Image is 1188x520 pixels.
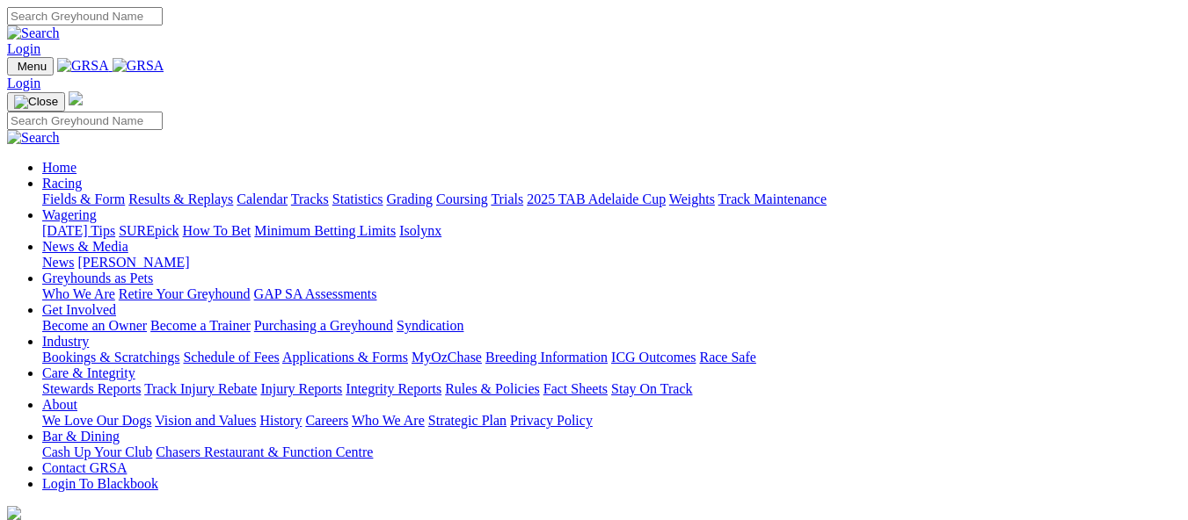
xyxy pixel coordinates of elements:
[7,130,60,146] img: Search
[113,58,164,74] img: GRSA
[42,334,89,349] a: Industry
[485,350,608,365] a: Breeding Information
[669,191,715,206] a: Weights
[77,255,189,270] a: [PERSON_NAME]
[42,444,1181,460] div: Bar & Dining
[42,176,82,191] a: Racing
[42,239,128,254] a: News & Media
[42,318,147,333] a: Become an Owner
[119,223,179,238] a: SUREpick
[436,191,488,206] a: Coursing
[7,76,40,90] a: Login
[7,57,54,76] button: Toggle navigation
[57,58,109,74] img: GRSA
[42,191,1181,207] div: Racing
[42,160,77,175] a: Home
[254,318,393,333] a: Purchasing a Greyhound
[718,191,827,206] a: Track Maintenance
[397,318,463,333] a: Syndication
[611,350,696,365] a: ICG Outcomes
[543,381,608,396] a: Fact Sheets
[527,191,666,206] a: 2025 TAB Adelaide Cup
[491,191,523,206] a: Trials
[42,444,152,459] a: Cash Up Your Club
[69,91,83,105] img: logo-grsa-white.png
[399,223,441,238] a: Isolynx
[428,413,507,428] a: Strategic Plan
[42,286,115,301] a: Who We Are
[156,444,373,459] a: Chasers Restaurant & Function Centre
[42,255,1181,271] div: News & Media
[7,92,65,112] button: Toggle navigation
[7,25,60,41] img: Search
[42,255,74,270] a: News
[237,191,288,206] a: Calendar
[282,350,408,365] a: Applications & Forms
[119,286,251,301] a: Retire Your Greyhound
[346,381,441,396] a: Integrity Reports
[183,350,279,365] a: Schedule of Fees
[42,271,153,285] a: Greyhounds as Pets
[305,413,348,428] a: Careers
[42,381,141,396] a: Stewards Reports
[42,476,158,491] a: Login To Blackbook
[7,506,21,520] img: logo-grsa-white.png
[42,365,135,380] a: Care & Integrity
[291,191,329,206] a: Tracks
[352,413,425,428] a: Who We Are
[387,191,433,206] a: Grading
[42,223,1181,239] div: Wagering
[254,223,396,238] a: Minimum Betting Limits
[42,413,1181,429] div: About
[42,223,115,238] a: [DATE] Tips
[254,286,377,301] a: GAP SA Assessments
[7,7,163,25] input: Search
[7,112,163,130] input: Search
[42,429,120,444] a: Bar & Dining
[155,413,256,428] a: Vision and Values
[7,41,40,56] a: Login
[42,302,116,317] a: Get Involved
[42,381,1181,397] div: Care & Integrity
[42,413,151,428] a: We Love Our Dogs
[699,350,755,365] a: Race Safe
[611,381,692,396] a: Stay On Track
[42,191,125,206] a: Fields & Form
[18,60,47,73] span: Menu
[183,223,251,238] a: How To Bet
[259,413,302,428] a: History
[42,318,1181,334] div: Get Involved
[42,397,77,412] a: About
[14,95,58,109] img: Close
[332,191,383,206] a: Statistics
[128,191,233,206] a: Results & Replays
[412,350,482,365] a: MyOzChase
[42,286,1181,302] div: Greyhounds as Pets
[42,350,179,365] a: Bookings & Scratchings
[150,318,251,333] a: Become a Trainer
[42,207,97,222] a: Wagering
[510,413,593,428] a: Privacy Policy
[144,381,257,396] a: Track Injury Rebate
[42,460,127,475] a: Contact GRSA
[260,381,342,396] a: Injury Reports
[42,350,1181,365] div: Industry
[445,381,540,396] a: Rules & Policies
